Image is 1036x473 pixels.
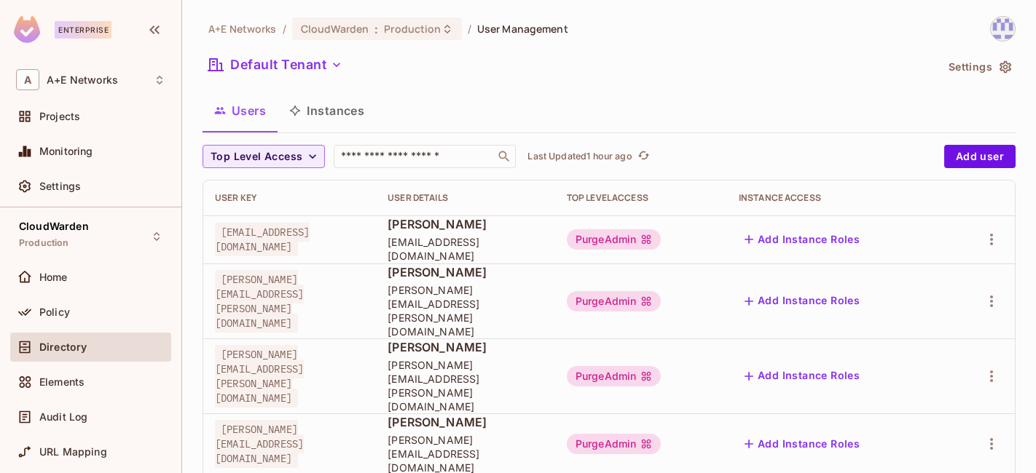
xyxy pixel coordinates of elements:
[632,148,653,165] span: Click to refresh data
[567,291,662,311] div: PurgeAdmin
[14,16,40,43] img: SReyMgAAAABJRU5ErkJggg==
[477,22,568,36] span: User Management
[567,192,715,204] div: Top Level Access
[388,216,543,232] span: [PERSON_NAME]
[944,145,1016,168] button: Add user
[215,270,304,333] span: [PERSON_NAME][EMAIL_ADDRESS][PERSON_NAME][DOMAIN_NAME]
[301,22,369,36] span: CloudWarden
[943,55,1016,79] button: Settings
[47,74,118,86] span: Workspace: A+E Networks
[739,228,866,251] button: Add Instance Roles
[39,376,85,388] span: Elements
[278,92,376,129] button: Instances
[211,148,302,166] span: Top Level Access
[39,341,87,353] span: Directory
[388,235,543,263] span: [EMAIL_ADDRESS][DOMAIN_NAME]
[567,229,662,250] div: PurgeAdmin
[991,17,1015,41] img: Muhammad Kassali
[39,446,107,458] span: URL Mapping
[637,149,650,164] span: refresh
[39,180,81,192] span: Settings
[55,21,111,39] div: Enterprise
[19,237,69,249] span: Production
[283,22,286,36] li: /
[388,339,543,355] span: [PERSON_NAME]
[215,223,310,256] span: [EMAIL_ADDRESS][DOMAIN_NAME]
[739,365,866,388] button: Add Instance Roles
[203,145,325,168] button: Top Level Access
[739,192,935,204] div: Instance Access
[39,111,80,122] span: Projects
[635,148,653,165] button: refresh
[16,69,39,90] span: A
[527,151,632,162] p: Last Updated 1 hour ago
[203,92,278,129] button: Users
[567,366,662,386] div: PurgeAdmin
[739,432,866,456] button: Add Instance Roles
[215,192,364,204] div: User Key
[39,146,93,157] span: Monitoring
[388,192,543,204] div: User Details
[215,345,304,408] span: [PERSON_NAME][EMAIL_ADDRESS][PERSON_NAME][DOMAIN_NAME]
[468,22,471,36] li: /
[203,53,348,76] button: Default Tenant
[388,264,543,280] span: [PERSON_NAME]
[215,420,304,468] span: [PERSON_NAME][EMAIL_ADDRESS][DOMAIN_NAME]
[388,414,543,430] span: [PERSON_NAME]
[39,411,87,423] span: Audit Log
[384,22,441,36] span: Production
[19,220,89,232] span: CloudWarden
[39,306,70,318] span: Policy
[208,22,277,36] span: the active workspace
[39,271,68,283] span: Home
[567,434,662,454] div: PurgeAdmin
[374,23,379,35] span: :
[388,358,543,413] span: [PERSON_NAME][EMAIL_ADDRESS][PERSON_NAME][DOMAIN_NAME]
[388,283,543,338] span: [PERSON_NAME][EMAIL_ADDRESS][PERSON_NAME][DOMAIN_NAME]
[739,290,866,313] button: Add Instance Roles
